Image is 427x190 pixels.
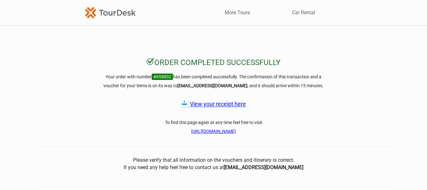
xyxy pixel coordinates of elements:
b: [EMAIL_ADDRESS][DOMAIN_NAME] [224,164,303,170]
span: #658802 [152,74,173,80]
h3: To find this page again at any time feel free to visit [100,118,327,136]
center: Please verify that all information on the vouchers and itinerary is correct. If you need any help... [37,157,391,171]
a: [URL][DOMAIN_NAME] [191,129,236,134]
h3: Your order with number has been completed successfully. The confirmation of this transaction and ... [100,72,327,90]
strong: [EMAIL_ADDRESS][DOMAIN_NAME] [177,83,247,88]
img: TourDesk-logo-td-orange-v1.png [85,7,136,18]
a: Car Rental [292,9,315,16]
a: More Tours [225,9,250,16]
a: View your receipt here [190,101,246,107]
